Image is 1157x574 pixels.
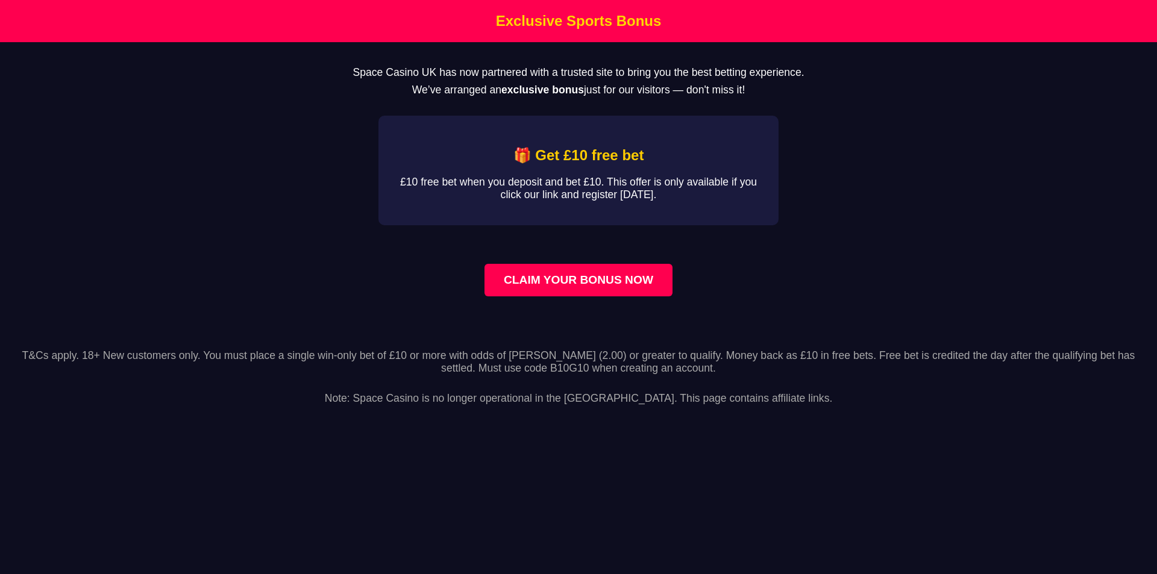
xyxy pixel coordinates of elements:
h2: 🎁 Get £10 free bet [398,147,759,164]
a: Claim your bonus now [484,264,673,296]
div: Affiliate Bonus [378,116,779,225]
p: Space Casino UK has now partnered with a trusted site to bring you the best betting experience. [19,66,1138,79]
p: We’ve arranged an just for our visitors — don't miss it! [19,84,1138,96]
p: T&Cs apply. 18+ New customers only. You must place a single win-only bet of £10 or more with odds... [10,349,1147,375]
p: £10 free bet when you deposit and bet £10. This offer is only available if you click our link and... [398,176,759,201]
p: Note: Space Casino is no longer operational in the [GEOGRAPHIC_DATA]. This page contains affiliat... [10,379,1147,405]
h1: Exclusive Sports Bonus [3,13,1154,30]
strong: exclusive bonus [501,84,584,96]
